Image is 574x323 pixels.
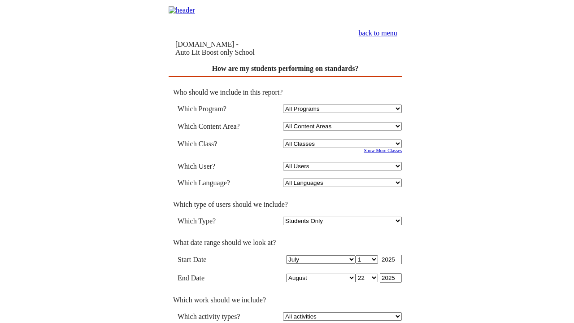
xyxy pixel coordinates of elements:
[175,48,255,56] nobr: Auto Lit Boost only School
[169,88,402,96] td: Who should we include in this report?
[178,273,253,283] td: End Date
[212,65,359,72] a: How are my students performing on standards?
[364,148,402,153] a: Show More Classes
[178,312,253,321] td: Which activity types?
[169,296,402,304] td: Which work should we include?
[178,217,253,225] td: Which Type?
[169,6,195,14] img: header
[169,239,402,247] td: What date range should we look at?
[178,162,253,170] td: Which User?
[175,40,312,57] td: [DOMAIN_NAME] -
[178,255,253,264] td: Start Date
[178,122,240,130] nobr: Which Content Area?
[169,201,402,209] td: Which type of users should we include?
[359,29,397,37] a: back to menu
[178,179,253,187] td: Which Language?
[178,140,253,148] td: Which Class?
[178,105,253,113] td: Which Program?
